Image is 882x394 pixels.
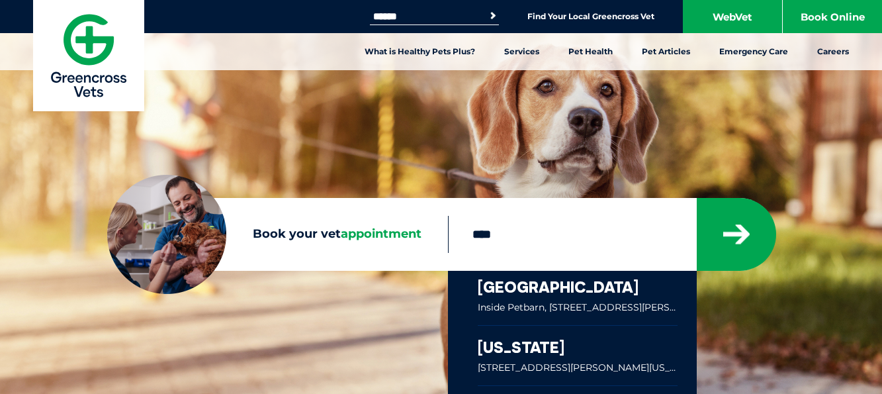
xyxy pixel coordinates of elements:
span: appointment [341,226,421,241]
a: Find Your Local Greencross Vet [527,11,654,22]
button: Search [486,9,500,23]
a: Services [490,33,554,70]
label: Book your vet [107,224,448,244]
a: Pet Articles [627,33,705,70]
a: Careers [803,33,863,70]
a: What is Healthy Pets Plus? [350,33,490,70]
a: Emergency Care [705,33,803,70]
a: Pet Health [554,33,627,70]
